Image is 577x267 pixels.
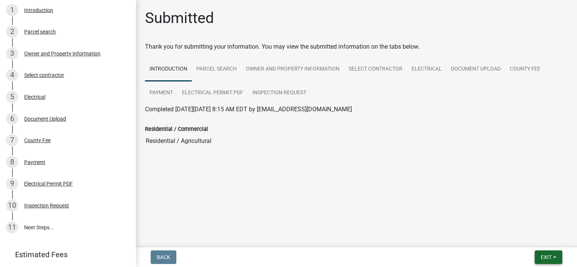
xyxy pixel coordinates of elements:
[24,72,64,78] div: Select contractor
[6,247,124,262] a: Estimated Fees
[6,199,18,212] div: 10
[407,57,446,81] a: Electrical
[505,57,545,81] a: County Fee
[24,51,100,56] div: Owner and Property Information
[541,254,552,260] span: Exit
[24,8,53,13] div: Introduction
[145,106,352,113] span: Completed [DATE][DATE] 8:15 AM EDT by [EMAIL_ADDRESS][DOMAIN_NAME]
[145,57,192,81] a: Introduction
[6,178,18,190] div: 9
[241,57,344,81] a: Owner and Property Information
[24,29,56,34] div: Parcel search
[24,181,73,186] div: Electrical Permit PDF
[192,57,241,81] a: Parcel search
[6,69,18,81] div: 4
[6,26,18,38] div: 2
[145,9,214,27] h1: Submitted
[446,57,505,81] a: Document Upload
[24,203,69,208] div: Inspection Request
[6,221,18,233] div: 11
[24,94,45,100] div: Electrical
[248,81,311,105] a: Inspection Request
[6,48,18,60] div: 3
[177,81,248,105] a: Electrical Permit PDF
[24,138,51,143] div: County Fee
[6,4,18,16] div: 1
[535,250,562,264] button: Exit
[344,57,407,81] a: Select contractor
[24,160,45,165] div: Payment
[145,42,568,51] div: Thank you for submitting your information. You may view the submitted information on the tabs below.
[151,250,176,264] button: Back
[24,116,66,121] div: Document Upload
[145,127,208,132] label: Residential / Commercial
[6,113,18,125] div: 6
[6,134,18,146] div: 7
[145,81,177,105] a: Payment
[157,254,170,260] span: Back
[6,156,18,168] div: 8
[6,91,18,103] div: 5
